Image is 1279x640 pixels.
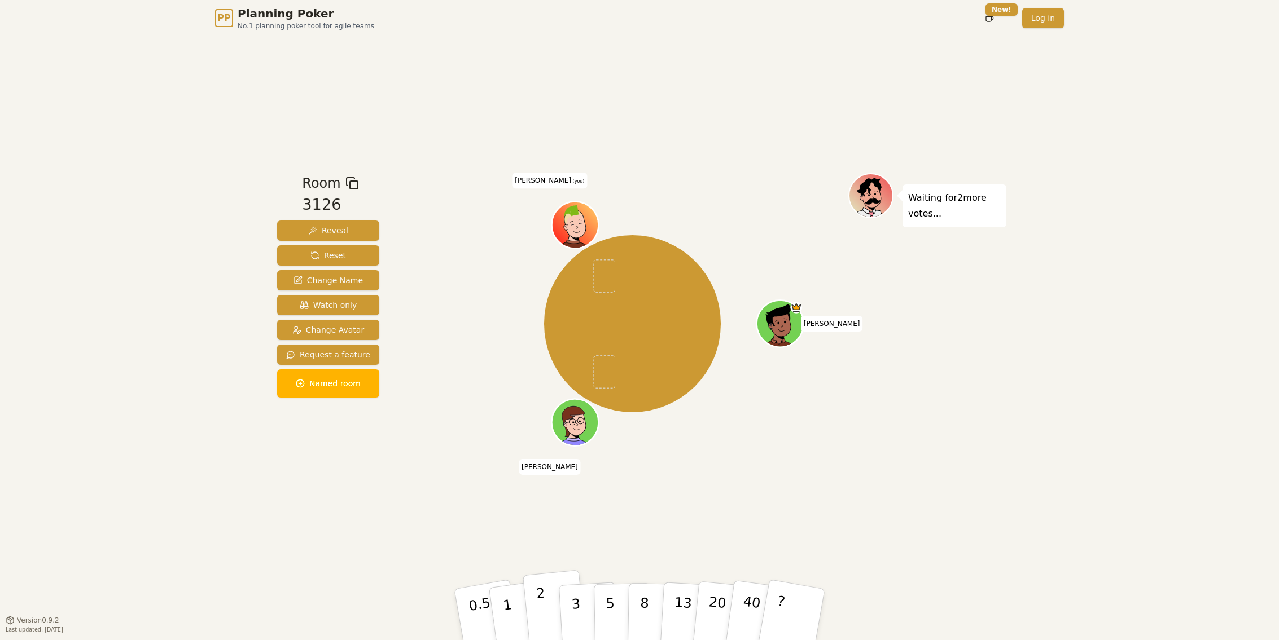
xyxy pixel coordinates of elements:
div: New! [985,3,1018,16]
button: Request a feature [277,345,379,365]
span: Click to change your name [801,316,863,332]
span: Reveal [308,225,348,236]
div: 3126 [302,193,358,217]
button: Version0.9.2 [6,616,59,625]
span: (you) [571,179,585,184]
span: Planning Poker [238,6,374,21]
button: Change Name [277,270,379,290]
p: Waiting for 2 more votes... [908,190,1001,222]
a: PPPlanning PokerNo.1 planning poker tool for agile teams [215,6,374,30]
button: Click to change your avatar [553,203,597,247]
span: Named room [296,378,361,389]
span: Reset [310,250,346,261]
button: New! [979,8,1000,28]
span: Room [302,173,340,193]
span: Rafael is the host [791,302,803,314]
span: Change Name [294,275,363,286]
button: Change Avatar [277,320,379,340]
span: Request a feature [286,349,370,360]
span: Click to change your name [512,173,587,188]
button: Reveal [277,220,379,241]
span: Change Avatar [292,324,365,336]
a: Log in [1022,8,1064,28]
button: Reset [277,245,379,266]
span: Watch only [300,299,357,311]
span: Last updated: [DATE] [6,626,63,633]
span: PP [217,11,230,25]
span: Version 0.9.2 [17,616,59,625]
button: Watch only [277,295,379,315]
span: Click to change your name [519,459,581,475]
span: No.1 planning poker tool for agile teams [238,21,374,30]
button: Named room [277,369,379,398]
